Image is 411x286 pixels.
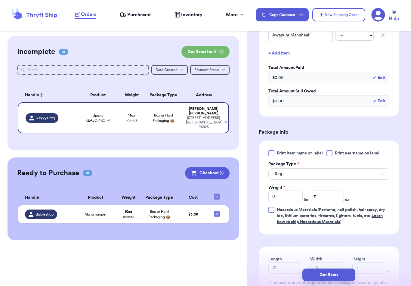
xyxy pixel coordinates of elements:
[77,88,119,102] th: Product
[36,212,54,217] span: daloleshop
[226,11,245,18] div: More
[188,213,198,216] span: $ 5.38
[373,75,385,81] button: Edit
[85,212,107,217] span: Manu romper
[352,256,365,262] label: Height
[39,92,44,99] button: Sort ascending
[141,190,178,205] th: Package Type
[266,47,392,60] button: + Add Item
[59,49,68,55] span: 01
[148,210,170,219] span: Box or Hard Packaging 📦
[268,256,282,262] label: Length
[25,194,39,201] span: Handle
[259,129,399,136] h3: Package Info
[302,269,355,281] button: Get Rates
[120,11,151,18] a: Purchased
[194,68,219,72] span: Payment Status
[186,116,221,129] div: [STREET_ADDRESS] [GEOGRAPHIC_DATA] , HI 96825
[185,167,230,179] button: Checkout (1)
[310,256,322,262] label: Width
[123,215,134,219] span: 10 x 1 x 13
[116,190,141,205] th: Weight
[156,68,178,72] span: Date Created
[182,88,229,102] th: Address
[17,47,55,57] h2: Incomplete
[80,113,115,123] span: Upena KEALOPIKO
[272,98,284,104] span: $ 0.00
[268,168,389,180] button: Reg
[389,10,399,22] a: Help
[83,170,92,176] span: 01
[277,150,323,156] span: Print item name on label
[389,15,399,22] span: Help
[75,190,116,205] th: Product
[277,208,317,212] span: Hazardous Materials
[312,8,365,21] button: New Shipping Order
[335,150,379,156] span: Print username on label
[268,185,285,191] label: Weight
[25,92,39,98] span: Handle
[181,46,230,58] button: Get Rates for All (1)
[277,208,385,224] span: (Perfume, nail polish, hair spray, dry ice, lithium batteries, firearms, lighters, fuels, etc. )
[178,190,209,205] th: Cost
[275,171,282,177] span: Reg
[345,197,349,202] span: oz
[304,197,308,202] span: lbs
[153,113,175,123] span: Box or Hard Packaging 📦
[126,119,138,123] span: 10 x 1 x 13
[107,119,110,122] span: + 1
[17,65,149,75] input: Search
[151,65,188,75] button: Date Created
[181,11,202,18] span: Inventory
[127,11,151,18] span: Purchased
[81,11,96,18] span: Orders
[373,98,385,104] button: Edit
[128,113,135,117] strong: 11 oz
[268,161,299,167] label: Package Type
[119,88,144,102] th: Weight
[125,210,132,213] strong: 10 oz
[186,107,221,116] div: [PERSON_NAME] [PERSON_NAME]
[272,75,284,81] span: $ 0.00
[17,168,79,178] h2: Ready to Purchase
[256,8,309,21] button: Copy Customer Link
[190,65,230,75] button: Payment Status
[144,88,182,102] th: Package Type
[268,65,389,71] label: Total Amount Paid
[268,88,389,94] label: Total Amount Still Owed
[36,116,55,120] span: kayyys.btq
[75,11,96,19] a: Orders
[175,11,202,18] a: Inventory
